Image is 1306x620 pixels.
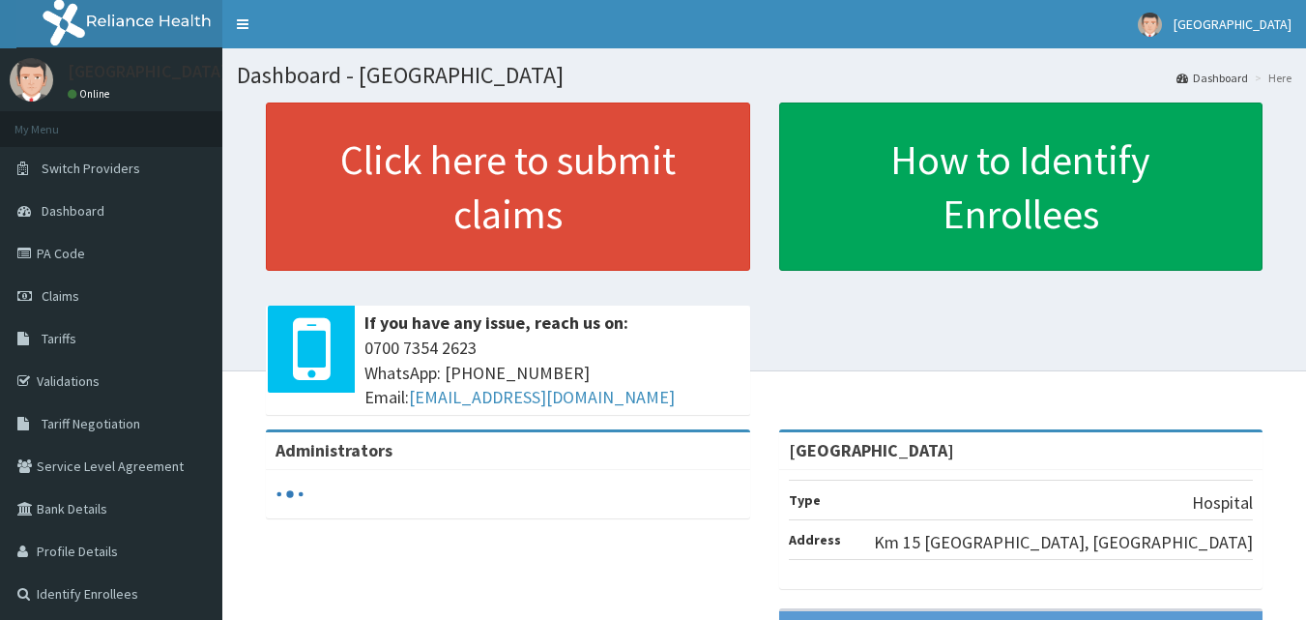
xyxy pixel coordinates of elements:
[276,439,392,461] b: Administrators
[42,287,79,305] span: Claims
[1192,490,1253,516] p: Hospital
[789,491,821,509] b: Type
[42,160,140,177] span: Switch Providers
[68,87,114,101] a: Online
[276,480,305,509] svg: audio-loading
[409,386,675,408] a: [EMAIL_ADDRESS][DOMAIN_NAME]
[42,330,76,347] span: Tariffs
[874,530,1253,555] p: Km 15 [GEOGRAPHIC_DATA], [GEOGRAPHIC_DATA]
[68,63,227,80] p: [GEOGRAPHIC_DATA]
[266,103,750,271] a: Click here to submit claims
[364,336,740,410] span: 0700 7354 2623 WhatsApp: [PHONE_NUMBER] Email:
[1176,70,1248,86] a: Dashboard
[779,103,1263,271] a: How to Identify Enrollees
[237,63,1291,88] h1: Dashboard - [GEOGRAPHIC_DATA]
[1174,15,1291,33] span: [GEOGRAPHIC_DATA]
[789,531,841,548] b: Address
[789,439,954,461] strong: [GEOGRAPHIC_DATA]
[42,415,140,432] span: Tariff Negotiation
[1250,70,1291,86] li: Here
[42,202,104,220] span: Dashboard
[1138,13,1162,37] img: User Image
[364,311,628,334] b: If you have any issue, reach us on:
[10,58,53,102] img: User Image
